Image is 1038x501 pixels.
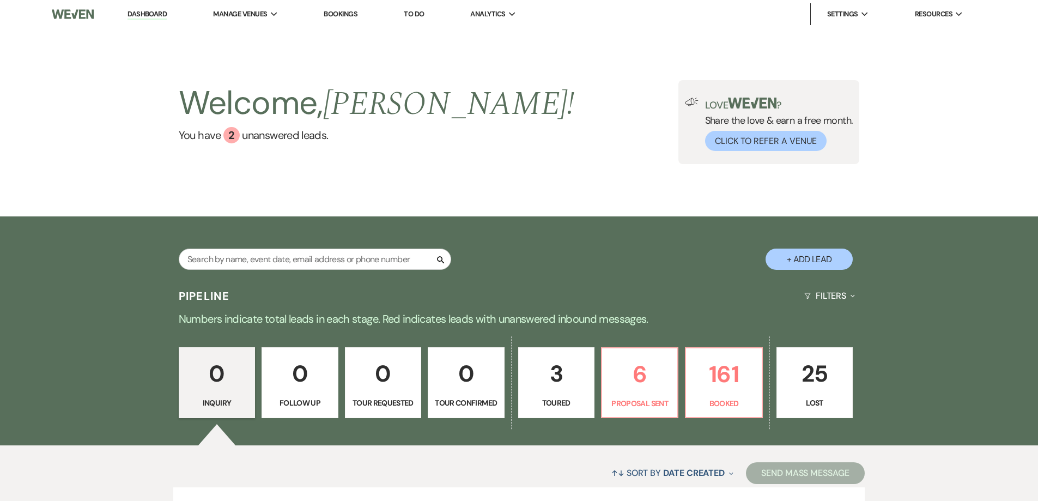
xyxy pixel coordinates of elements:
[784,397,846,409] p: Lost
[915,9,952,20] span: Resources
[352,397,414,409] p: Tour Requested
[52,3,93,26] img: Weven Logo
[345,347,421,418] a: 0Tour Requested
[179,347,255,418] a: 0Inquiry
[435,397,497,409] p: Tour Confirmed
[428,347,504,418] a: 0Tour Confirmed
[269,397,331,409] p: Follow Up
[611,467,624,479] span: ↑↓
[179,288,230,304] h3: Pipeline
[179,249,451,270] input: Search by name, event date, email address or phone number
[607,458,738,487] button: Sort By Date Created
[685,98,699,106] img: loud-speaker-illustration.svg
[518,347,594,418] a: 3Toured
[323,79,575,129] span: [PERSON_NAME] !
[324,9,357,19] a: Bookings
[685,347,762,418] a: 161Booked
[746,462,865,484] button: Send Mass Message
[609,356,671,393] p: 6
[705,131,827,151] button: Click to Refer a Venue
[525,397,587,409] p: Toured
[262,347,338,418] a: 0Follow Up
[404,9,424,19] a: To Do
[766,249,853,270] button: + Add Lead
[784,355,846,392] p: 25
[186,397,248,409] p: Inquiry
[728,98,776,108] img: weven-logo-green.svg
[352,355,414,392] p: 0
[179,127,575,143] a: You have 2 unanswered leads.
[609,397,671,409] p: Proposal Sent
[269,355,331,392] p: 0
[601,347,678,418] a: 6Proposal Sent
[776,347,853,418] a: 25Lost
[128,9,167,20] a: Dashboard
[435,355,497,392] p: 0
[470,9,505,20] span: Analytics
[186,355,248,392] p: 0
[827,9,858,20] span: Settings
[699,98,853,151] div: Share the love & earn a free month.
[213,9,267,20] span: Manage Venues
[223,127,240,143] div: 2
[179,80,575,127] h2: Welcome,
[525,355,587,392] p: 3
[705,98,853,110] p: Love ?
[127,310,912,328] p: Numbers indicate total leads in each stage. Red indicates leads with unanswered inbound messages.
[693,356,755,393] p: 161
[663,467,725,479] span: Date Created
[693,397,755,409] p: Booked
[800,281,859,310] button: Filters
